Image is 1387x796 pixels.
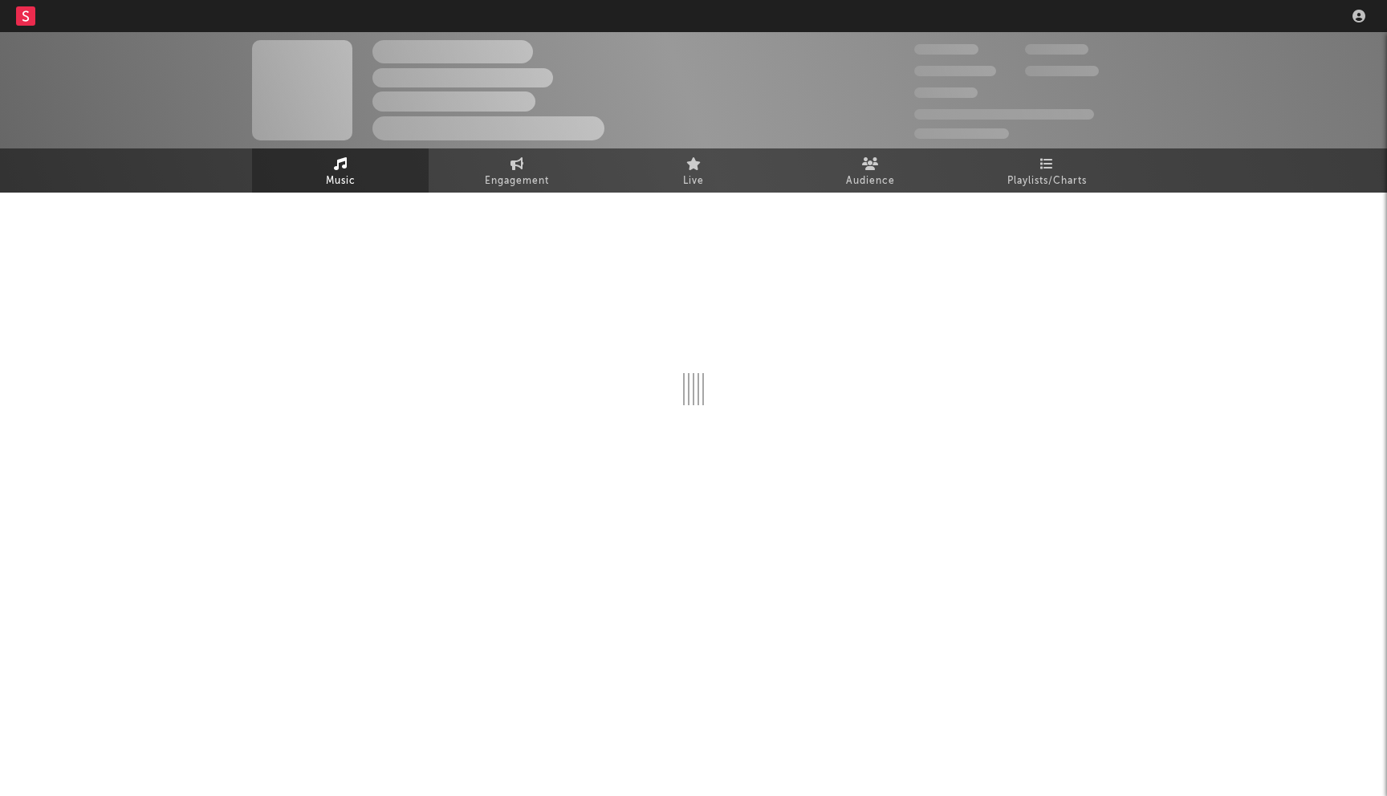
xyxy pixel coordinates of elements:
[914,66,996,76] span: 50,000,000
[914,44,978,55] span: 300,000
[782,148,958,193] a: Audience
[683,172,704,191] span: Live
[1007,172,1087,191] span: Playlists/Charts
[958,148,1135,193] a: Playlists/Charts
[429,148,605,193] a: Engagement
[485,172,549,191] span: Engagement
[914,109,1094,120] span: 50,000,000 Monthly Listeners
[846,172,895,191] span: Audience
[326,172,356,191] span: Music
[1025,66,1099,76] span: 1,000,000
[605,148,782,193] a: Live
[252,148,429,193] a: Music
[1025,44,1088,55] span: 100,000
[914,87,978,98] span: 100,000
[914,128,1009,139] span: Jump Score: 85.0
